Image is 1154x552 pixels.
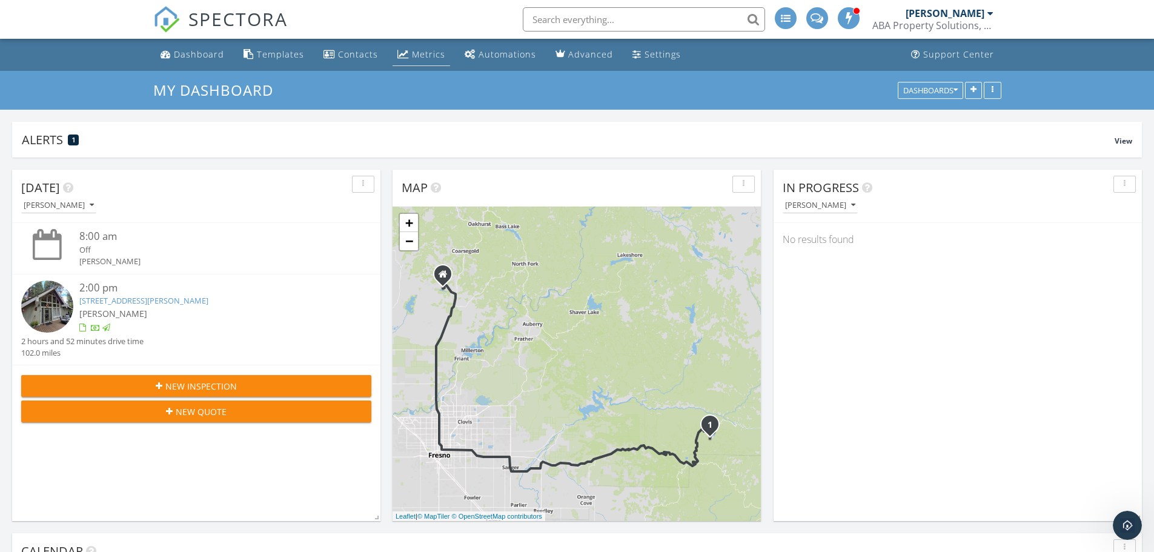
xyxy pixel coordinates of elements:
[21,179,60,196] span: [DATE]
[898,82,963,99] button: Dashboards
[79,229,342,244] div: 8:00 am
[188,6,288,32] span: SPECTORA
[19,248,82,255] div: Support • [DATE]
[479,48,536,60] div: Automations
[153,6,180,33] img: The Best Home Inspection Software - Spectora
[10,82,199,245] div: You've received a payment! Amount $425.00 Fee $0.00 Net $425.00 Transaction # pi_3SC3Q3K7snlDGpRF...
[22,131,1115,148] div: Alerts
[21,375,371,397] button: New Inspection
[79,244,342,256] div: Off
[460,44,541,66] a: Automations (Advanced)
[208,392,227,411] button: Send a message…
[21,281,73,333] img: 9506462%2Fcover_photos%2FR23UiWjU4qWYPAXoYW7f%2Fsmall.9506462-1759006610522
[393,44,450,66] a: Metrics
[551,44,618,66] a: Advanced
[190,5,213,28] button: Home
[10,371,232,392] textarea: Message…
[923,48,994,60] div: Support Center
[1113,511,1142,540] iframe: Intercom live chat
[338,48,378,60] div: Contacts
[1115,136,1132,146] span: View
[79,256,342,267] div: [PERSON_NAME]
[28,227,99,237] a: [DOMAIN_NAME]
[400,232,418,250] a: Zoom out
[417,513,450,520] a: © MapTiler
[213,5,234,27] div: Close
[21,281,371,359] a: 2:00 pm [STREET_ADDRESS][PERSON_NAME] [PERSON_NAME] 2 hours and 52 minutes drive time 102.0 miles
[21,336,144,347] div: 2 hours and 52 minutes drive time
[412,48,445,60] div: Metrics
[72,136,75,144] span: 1
[19,397,28,407] button: Upload attachment
[63,138,147,147] a: [STREET_ADDRESS]
[903,86,958,95] div: Dashboards
[58,397,67,407] button: Gif picker
[77,397,87,407] button: Start recording
[79,281,342,296] div: 2:00 pm
[21,347,144,359] div: 102.0 miles
[24,201,94,210] div: [PERSON_NAME]
[708,421,712,430] i: 1
[257,48,304,60] div: Templates
[59,6,97,15] h1: Support
[21,401,371,422] button: New Quote
[176,405,227,418] span: New Quote
[906,7,984,19] div: [PERSON_NAME]
[21,198,96,214] button: [PERSON_NAME]
[19,90,189,149] div: You've received a payment! Amount $425.00 Fee $0.00 Net $425.00 Transaction # pi_3SC3Q3K7snlDGpRF...
[710,424,717,431] div: 65249 Fern St, Hume, CA 93628
[396,513,416,520] a: Leaflet
[239,44,309,66] a: Templates
[872,19,993,32] div: ABA Property Solutions, LLC
[628,44,686,66] a: Settings
[774,223,1142,256] div: No results found
[319,44,383,66] a: Contacts
[402,179,428,196] span: Map
[156,44,229,66] a: Dashboard
[59,15,118,27] p: Active 17h ago
[443,274,450,281] div: 42654 Deep Forest Dr, Coarsegold CA 93614
[568,48,613,60] div: Advanced
[79,295,208,306] a: [STREET_ADDRESS][PERSON_NAME]
[79,308,147,319] span: [PERSON_NAME]
[165,380,237,393] span: New Inspection
[84,203,104,213] a: here
[645,48,681,60] div: Settings
[783,198,858,214] button: [PERSON_NAME]
[400,214,418,232] a: Zoom in
[10,82,233,272] div: Support says…
[523,7,765,32] input: Search everything...
[19,155,189,238] div: Payouts to your bank or debit card occur on a daily basis. Each payment usually takes two busines...
[783,179,859,196] span: In Progress
[8,5,31,28] button: go back
[785,201,855,210] div: [PERSON_NAME]
[38,397,48,407] button: Emoji picker
[393,511,545,522] div: |
[153,80,284,100] a: My Dashboard
[906,44,999,66] a: Support Center
[452,513,542,520] a: © OpenStreetMap contributors
[153,16,288,42] a: SPECTORA
[35,7,54,26] img: Profile image for Support
[174,48,224,60] div: Dashboard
